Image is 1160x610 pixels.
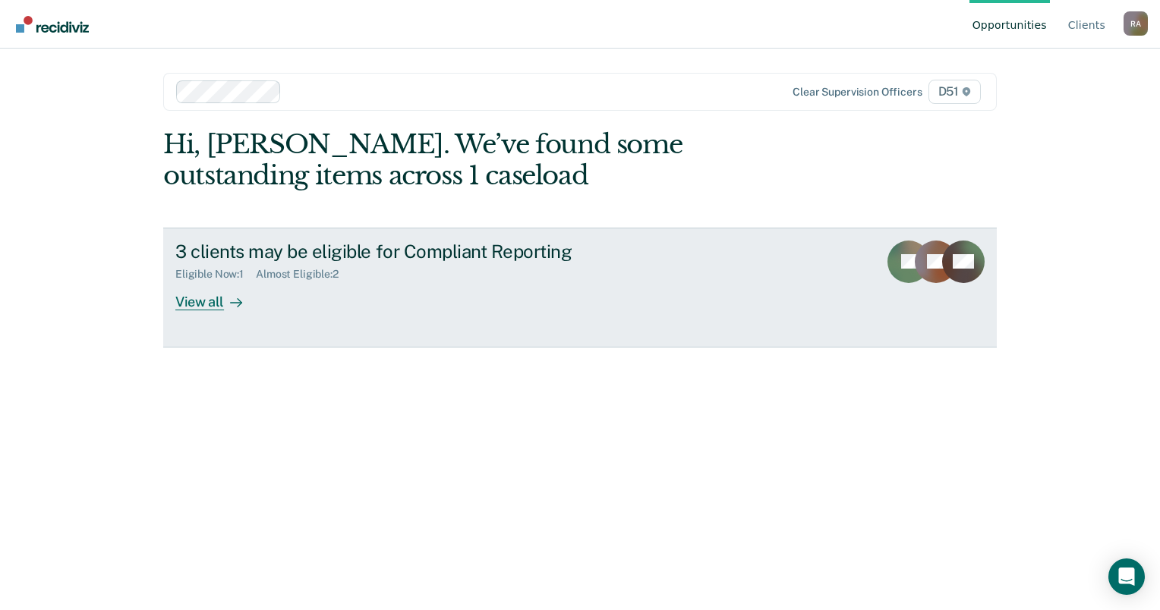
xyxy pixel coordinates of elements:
[1124,11,1148,36] button: Profile dropdown button
[1124,11,1148,36] div: R A
[256,268,351,281] div: Almost Eligible : 2
[175,281,260,310] div: View all
[928,80,981,104] span: D51
[16,16,89,33] img: Recidiviz
[793,86,922,99] div: Clear supervision officers
[163,228,997,347] a: 3 clients may be eligible for Compliant ReportingEligible Now:1Almost Eligible:2View all
[1108,558,1145,595] div: Open Intercom Messenger
[163,129,830,191] div: Hi, [PERSON_NAME]. We’ve found some outstanding items across 1 caseload
[175,241,708,263] div: 3 clients may be eligible for Compliant Reporting
[175,268,256,281] div: Eligible Now : 1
